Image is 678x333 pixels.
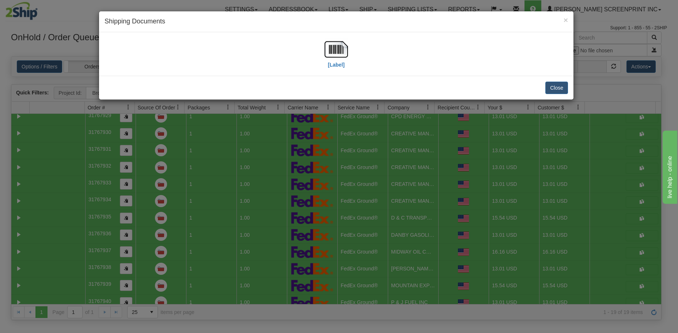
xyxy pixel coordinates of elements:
img: barcode.jpg [325,38,348,61]
span: × [564,16,568,24]
button: Close [564,16,568,24]
div: live help - online [5,4,68,13]
iframe: chat widget [661,129,677,204]
a: [Label] [325,46,348,67]
label: [Label] [328,61,345,68]
button: Close [545,82,568,94]
h4: Shipping Documents [105,17,568,26]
